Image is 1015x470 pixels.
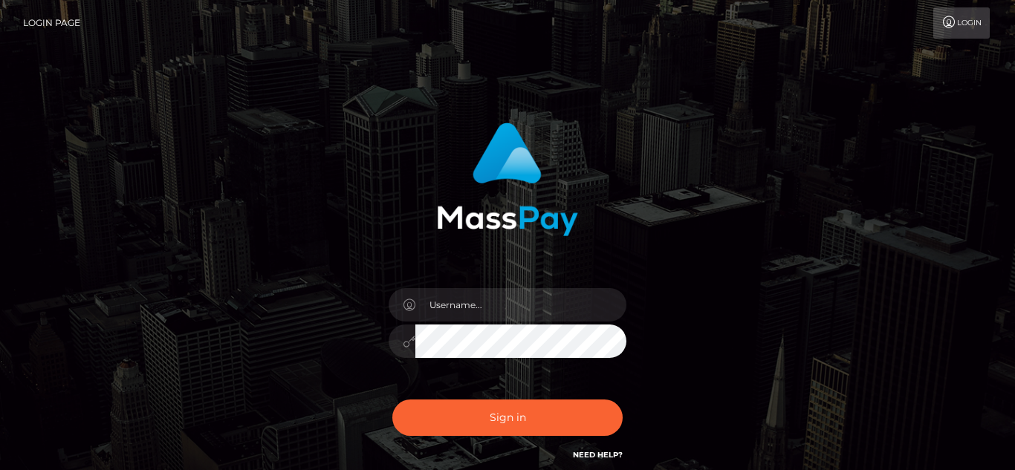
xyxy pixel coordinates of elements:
img: MassPay Login [437,123,578,236]
a: Login [933,7,990,39]
input: Username... [415,288,626,322]
button: Sign in [392,399,623,436]
a: Need Help? [573,450,623,460]
a: Login Page [23,7,80,39]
